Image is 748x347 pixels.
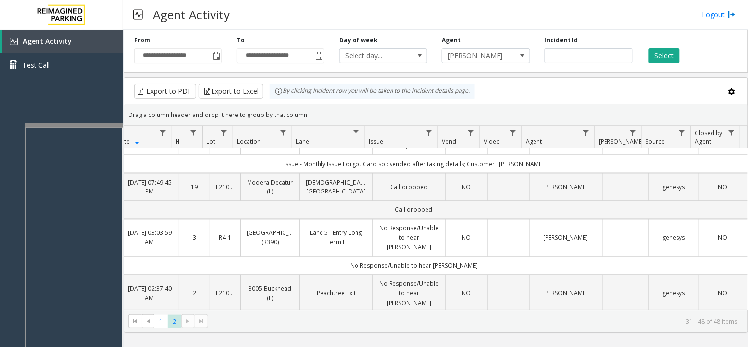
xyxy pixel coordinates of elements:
[369,137,383,146] span: Issue
[2,30,123,53] a: Agent Activity
[702,9,736,20] a: Logout
[187,126,200,139] a: H Filter Menu
[306,229,366,247] a: Lane 5 - Entry Long Term E
[247,229,293,247] a: [GEOGRAPHIC_DATA] (R390)
[599,137,643,146] span: [PERSON_NAME]
[718,234,728,242] span: NO
[645,137,665,146] span: Source
[728,9,736,20] img: logout
[247,284,293,303] a: 3005 Buckhead (L)
[545,36,578,45] label: Incident Id
[725,126,738,139] a: Closed by Agent Filter Menu
[144,317,152,325] span: Go to the previous page
[452,182,481,192] a: NO
[705,233,742,243] a: NO
[206,137,215,146] span: Lot
[695,129,723,146] span: Closed by Agent
[339,36,378,45] label: Day of week
[442,137,456,146] span: Vend
[217,126,231,139] a: Lot Filter Menu
[464,126,478,139] a: Vend Filter Menu
[535,289,596,298] a: [PERSON_NAME]
[379,182,439,192] a: Call dropped
[462,234,471,242] span: NO
[462,289,471,298] span: NO
[379,279,439,308] a: No Response/Unable to hear [PERSON_NAME]
[80,201,748,219] td: Call dropped
[126,229,173,247] a: [DATE] 03:03:59 AM
[655,289,692,298] a: genesys
[80,257,748,275] td: No Response/Unable to hear [PERSON_NAME]
[484,137,500,146] span: Video
[126,178,173,196] a: [DATE] 07:49:45 PM
[275,87,283,95] img: infoIcon.svg
[80,155,748,173] td: Issue - Monthly Issue Forgot Card sol: vended after taking details; Customer : [PERSON_NAME]
[133,2,143,27] img: pageIcon
[148,2,235,27] h3: Agent Activity
[705,289,742,298] a: NO
[462,183,471,191] span: NO
[350,126,363,139] a: Lane Filter Menu
[185,182,204,192] a: 19
[452,233,481,243] a: NO
[216,233,234,243] a: R4-1
[216,289,234,298] a: L21082601
[306,178,366,196] a: [DEMOGRAPHIC_DATA][GEOGRAPHIC_DATA]
[133,138,141,146] span: Sortable
[214,317,738,326] kendo-pager-info: 31 - 48 of 48 items
[296,137,309,146] span: Lane
[134,36,150,45] label: From
[23,37,71,46] span: Agent Activity
[142,314,155,328] span: Go to the previous page
[270,84,475,99] div: By clicking Incident row you will be taken to the incident details page.
[216,182,234,192] a: L21093900
[176,137,180,146] span: H
[277,126,290,139] a: Location Filter Menu
[156,126,170,139] a: Date Filter Menu
[626,126,640,139] a: Parker Filter Menu
[134,84,196,99] button: Export to PDF
[718,183,728,191] span: NO
[126,284,173,303] a: [DATE] 02:37:40 AM
[423,126,436,139] a: Issue Filter Menu
[313,49,324,63] span: Toggle popup
[124,106,748,123] div: Drag a column header and drop it here to group by that column
[10,38,18,45] img: 'icon'
[154,315,168,328] span: Page 1
[22,60,50,70] span: Test Call
[340,49,409,63] span: Select day...
[247,178,293,196] a: Modera Decatur (L)
[131,317,139,325] span: Go to the first page
[535,233,596,243] a: [PERSON_NAME]
[128,314,142,328] span: Go to the first page
[452,289,481,298] a: NO
[168,315,181,328] span: Page 2
[237,137,261,146] span: Location
[705,182,742,192] a: NO
[442,49,512,63] span: [PERSON_NAME]
[237,36,245,45] label: To
[655,233,692,243] a: genesys
[185,233,204,243] a: 3
[199,84,263,99] button: Export to Excel
[526,137,542,146] span: Agent
[579,126,593,139] a: Agent Filter Menu
[379,224,439,252] a: No Response/Unable to hear [PERSON_NAME]
[655,182,692,192] a: genesys
[442,36,461,45] label: Agent
[718,289,728,298] span: NO
[124,126,748,310] div: Data table
[211,49,221,63] span: Toggle popup
[506,126,520,139] a: Video Filter Menu
[676,126,689,139] a: Source Filter Menu
[649,48,680,63] button: Select
[306,289,366,298] a: Peachtree Exit
[185,289,204,298] a: 2
[535,182,596,192] a: [PERSON_NAME]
